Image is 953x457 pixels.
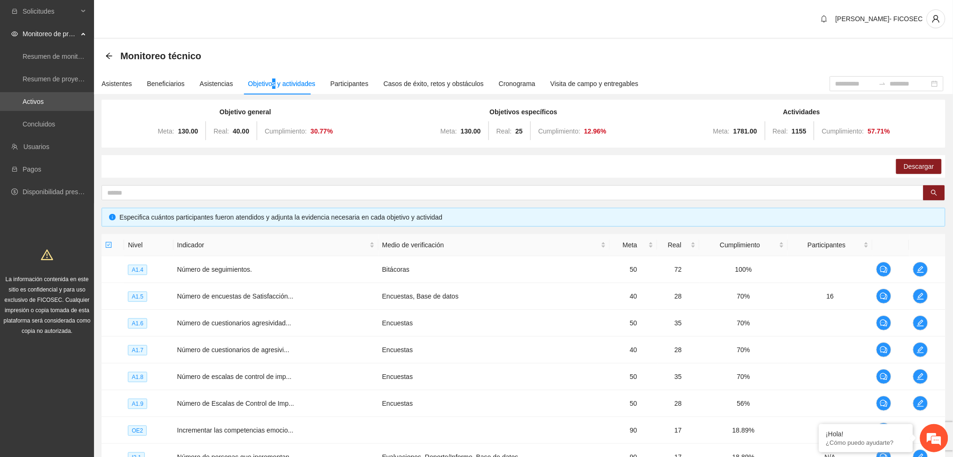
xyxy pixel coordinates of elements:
strong: 1155 [792,127,806,135]
td: Encuestas [378,390,610,417]
button: Descargar [896,159,942,174]
a: Activos [23,98,44,105]
span: edit [914,400,928,407]
span: Meta: [441,127,457,135]
strong: 12.96 % [584,127,607,135]
td: 50 [610,310,657,337]
th: Medio de verificación [378,234,610,256]
span: Meta: [713,127,730,135]
th: Real [657,234,700,256]
td: 90 [610,417,657,444]
span: search [931,189,937,197]
span: Estamos en línea. [55,126,130,221]
td: Número de seguimientos. [173,256,378,283]
span: Solicitudes [23,2,78,21]
span: Incrementar las competencias emocio... [177,426,293,434]
span: A1.6 [128,318,147,329]
button: comment [876,369,891,384]
strong: 130.00 [461,127,481,135]
td: 70% [700,310,788,337]
a: Pagos [23,165,41,173]
button: edit [913,289,928,304]
span: Cumplimiento: [538,127,580,135]
a: Resumen de monitoreo [23,53,91,60]
span: Real: [773,127,788,135]
span: warning [41,249,53,261]
div: Asistentes [102,79,132,89]
span: Meta [614,240,646,250]
button: comment [876,262,891,277]
div: Casos de éxito, retos y obstáculos [384,79,484,89]
td: 40 [610,337,657,363]
button: edit [913,396,928,411]
td: 16 [788,283,873,310]
span: Medio de verificación [382,240,599,250]
span: Monitoreo técnico [120,48,201,63]
span: edit [914,292,928,300]
span: eye [11,31,18,37]
button: comment [876,342,891,357]
div: Especifica cuántos participantes fueron atendidos y adjunta la evidencia necesaria en cada objeti... [119,212,938,222]
div: Beneficiarios [147,79,185,89]
span: Real [661,240,689,250]
button: user [927,9,945,28]
td: N/A [788,417,873,444]
span: Meta: [158,127,174,135]
div: Chatee con nosotros ahora [49,48,158,60]
td: 100% [700,256,788,283]
strong: Actividades [783,108,820,116]
span: La información contenida en este sitio es confidencial y para uso exclusivo de FICOSEC. Cualquier... [4,276,91,334]
span: Participantes [792,240,862,250]
span: [PERSON_NAME]- FICOSEC [835,15,923,23]
span: to [879,80,886,87]
span: info-circle [109,214,116,221]
span: Cumplimiento: [265,127,307,135]
span: edit [914,373,928,380]
strong: 30.77 % [311,127,333,135]
span: Número de escalas de control de imp... [177,373,292,380]
td: 35 [657,310,700,337]
button: comment [876,396,891,411]
span: check-square [105,242,112,248]
td: 18.89% [700,417,788,444]
strong: Objetivos específicos [490,108,558,116]
span: swap-right [879,80,886,87]
td: Encuestas [378,337,610,363]
span: Descargar [904,161,934,172]
strong: Objetivo general [220,108,271,116]
span: Número de encuestas de Satisfacción... [177,292,293,300]
td: 28 [657,390,700,417]
td: 70% [700,337,788,363]
a: Disponibilidad presupuestal [23,188,103,196]
span: edit [914,319,928,327]
div: ¡Hola! [826,430,906,438]
th: Meta [610,234,657,256]
span: Monitoreo de proyectos [23,24,78,43]
td: 50 [610,256,657,283]
div: Back [105,52,113,60]
span: Número de cuestionarios de agresivi... [177,346,290,354]
th: Indicador [173,234,378,256]
span: A1.4 [128,265,147,275]
span: arrow-left [105,52,113,60]
td: 28 [657,283,700,310]
div: Objetivos y actividades [248,79,315,89]
span: inbox [11,8,18,15]
strong: 130.00 [178,127,198,135]
div: Participantes [331,79,369,89]
button: comment [876,423,891,438]
td: 72 [657,256,700,283]
td: Encuestas, Base de datos [378,283,610,310]
td: 70% [700,283,788,310]
a: Concluidos [23,120,55,128]
button: comment [876,315,891,331]
span: A1.9 [128,399,147,409]
button: bell [817,11,832,26]
p: ¿Cómo puedo ayudarte? [826,439,906,446]
th: Cumplimiento [700,234,788,256]
button: edit [913,262,928,277]
div: Asistencias [200,79,233,89]
td: Encuestas [378,363,610,390]
span: OE2 [128,425,147,436]
span: Cumplimiento: [822,127,864,135]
